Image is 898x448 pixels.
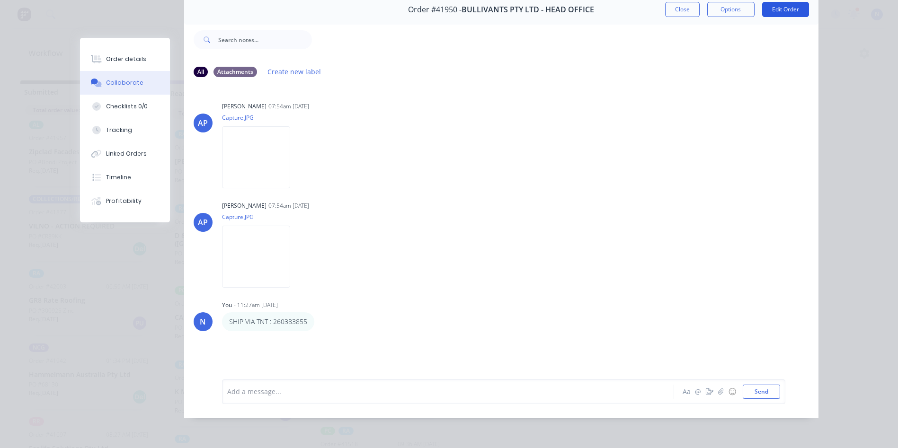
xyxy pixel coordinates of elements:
[198,217,208,228] div: AP
[268,202,309,210] div: 07:54am [DATE]
[80,71,170,95] button: Collaborate
[194,67,208,77] div: All
[80,47,170,71] button: Order details
[80,95,170,118] button: Checklists 0/0
[408,5,462,14] span: Order #41950 -
[198,117,208,129] div: AP
[106,197,142,205] div: Profitability
[707,2,755,17] button: Options
[213,67,257,77] div: Attachments
[222,301,232,309] div: You
[106,102,148,111] div: Checklists 0/0
[222,114,300,122] p: Capture.JPG
[106,149,147,158] div: Linked Orders
[762,2,809,17] button: Edit Order
[106,79,143,87] div: Collaborate
[218,30,312,49] input: Search notes...
[80,118,170,142] button: Tracking
[106,173,131,182] div: Timeline
[222,202,267,210] div: [PERSON_NAME]
[234,301,278,309] div: - 11:27am [DATE]
[665,2,700,17] button: Close
[263,65,326,78] button: Create new label
[80,189,170,213] button: Profitability
[462,5,594,14] span: BULLIVANTS PTY LTD - HEAD OFFICE
[80,142,170,166] button: Linked Orders
[80,166,170,189] button: Timeline
[106,126,132,134] div: Tracking
[727,386,738,397] button: ☺
[268,102,309,111] div: 07:54am [DATE]
[693,386,704,397] button: @
[229,317,307,326] p: SHIP VIA TNT : 260383855
[222,213,300,221] p: Capture.JPG
[106,55,146,63] div: Order details
[681,386,693,397] button: Aa
[743,385,780,399] button: Send
[222,102,267,111] div: [PERSON_NAME]
[200,316,206,327] div: N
